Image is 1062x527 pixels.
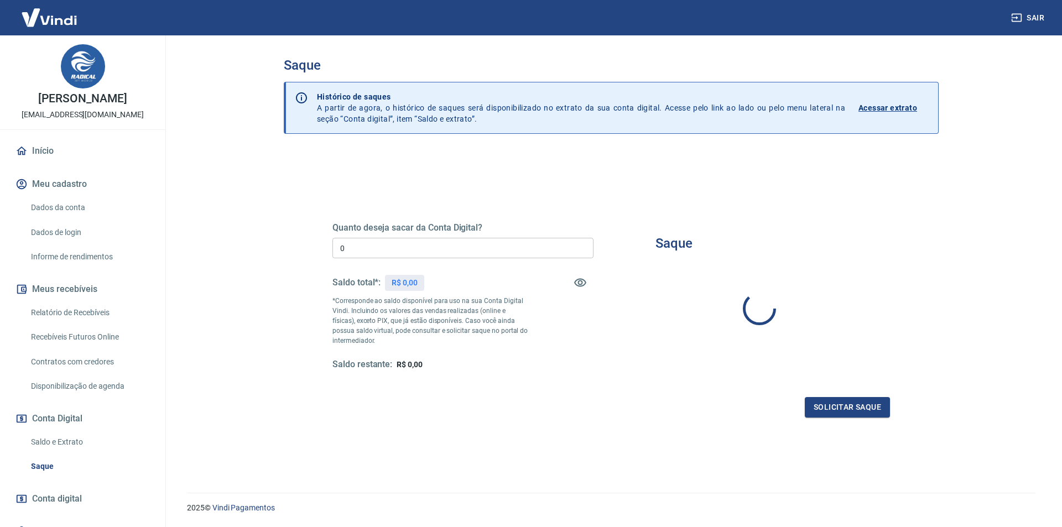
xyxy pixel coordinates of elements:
[332,222,594,233] h5: Quanto deseja sacar da Conta Digital?
[805,397,890,418] button: Solicitar saque
[13,1,85,34] img: Vindi
[187,502,1035,514] p: 2025 ©
[13,406,152,431] button: Conta Digital
[13,487,152,511] a: Conta digital
[397,360,423,369] span: R$ 0,00
[212,503,275,512] a: Vindi Pagamentos
[1009,8,1049,28] button: Sair
[284,58,939,73] h3: Saque
[27,326,152,348] a: Recebíveis Futuros Online
[27,431,152,453] a: Saldo e Extrato
[27,246,152,268] a: Informe de rendimentos
[61,44,105,88] img: 390d95a4-0b2f-43fe-8fa0-e43eda86bb40.jpeg
[332,359,392,371] h5: Saldo restante:
[27,196,152,219] a: Dados da conta
[27,221,152,244] a: Dados de login
[38,93,127,105] p: [PERSON_NAME]
[32,491,82,507] span: Conta digital
[13,172,152,196] button: Meu cadastro
[858,91,929,124] a: Acessar extrato
[317,91,845,102] p: Histórico de saques
[332,296,528,346] p: *Corresponde ao saldo disponível para uso na sua Conta Digital Vindi. Incluindo os valores das ve...
[27,351,152,373] a: Contratos com credores
[858,102,917,113] p: Acessar extrato
[317,91,845,124] p: A partir de agora, o histórico de saques será disponibilizado no extrato da sua conta digital. Ac...
[27,375,152,398] a: Disponibilização de agenda
[27,301,152,324] a: Relatório de Recebíveis
[332,277,381,288] h5: Saldo total*:
[392,277,418,289] p: R$ 0,00
[13,139,152,163] a: Início
[13,277,152,301] button: Meus recebíveis
[655,236,693,251] h3: Saque
[22,109,144,121] p: [EMAIL_ADDRESS][DOMAIN_NAME]
[27,455,152,478] a: Saque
